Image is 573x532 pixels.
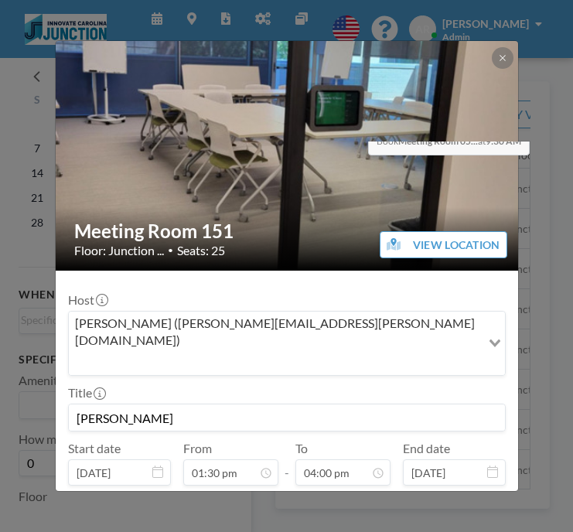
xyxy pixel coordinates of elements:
b: Meeting Room 05... [398,135,478,147]
b: 9:30 AM [486,135,521,147]
label: End date [403,441,450,456]
img: 537.jpg [56,39,520,272]
span: - [285,446,289,480]
input: (No title) [69,404,505,431]
h2: Meeting Room 151 [74,220,501,243]
input: Search for option [70,352,479,372]
label: To [295,441,308,456]
div: Search for option [69,312,505,376]
button: VIEW LOCATION [380,231,507,258]
span: [PERSON_NAME] ([PERSON_NAME][EMAIL_ADDRESS][PERSON_NAME][DOMAIN_NAME]) [72,315,478,350]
